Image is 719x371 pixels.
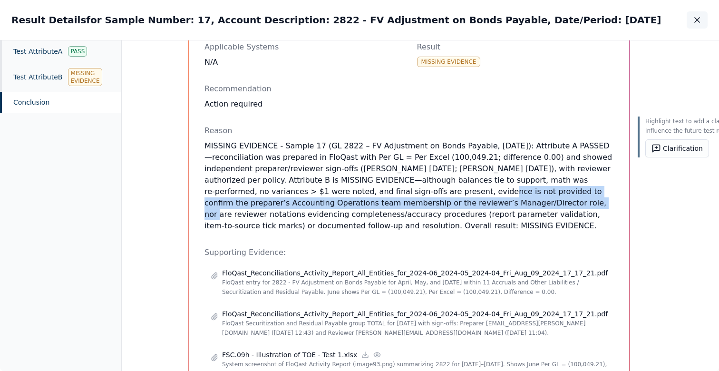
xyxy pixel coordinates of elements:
[204,140,614,232] p: MISSING EVIDENCE - Sample 17 (GL 2822 – FV Adjustment on Bonds Payable, [DATE]): Attribute A PASS...
[204,247,614,258] p: Supporting Evidence:
[204,125,614,137] p: Reason
[222,319,608,338] p: FloQast Securitization and Residual Payable group TOTAL for [DATE] with sign-offs: Preparer [EMAI...
[204,98,614,110] div: Action required
[417,57,481,67] div: Missing Evidence
[222,309,608,319] p: FloQast_Reconciliations_Activity_Report_All_Entities_for_2024-06_2024-05_2024-04_Fri_Aug_09_2024_...
[68,46,87,57] div: Pass
[645,139,709,157] button: Clarification
[204,83,614,95] p: Recommendation
[11,13,661,27] h2: Result Details for Sample Number: 17, Account Description: 2822 - FV Adjustment on Bonds Payable,...
[222,350,357,360] p: FSC.09h - Illustration of TOE - Test 1.xlsx
[204,41,402,53] p: Applicable Systems
[361,351,369,359] a: Download file
[68,68,102,86] div: Missing Evidence
[222,278,608,297] p: FloQast entry for 2822 - FV Adjustment on Bonds Payable for April, May, and [DATE] within 11 Accr...
[222,268,608,278] p: FloQast_Reconciliations_Activity_Report_All_Entities_for_2024-06_2024-05_2024-04_Fri_Aug_09_2024_...
[417,41,614,53] p: Result
[204,57,402,68] div: N/A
